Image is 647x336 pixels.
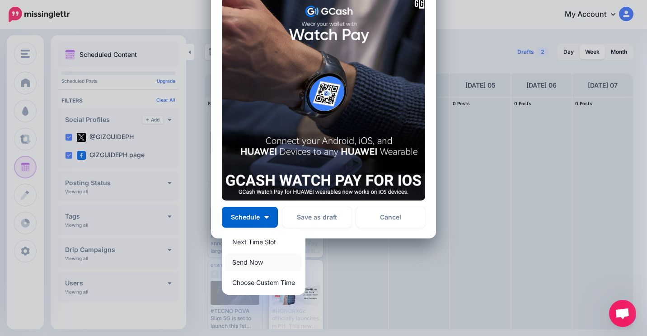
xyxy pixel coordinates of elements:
button: Save as draft [282,207,352,228]
div: Schedule [222,229,305,295]
a: Cancel [356,207,425,228]
a: Send Now [225,253,302,271]
button: Schedule [222,207,278,228]
span: Schedule [231,214,260,220]
a: Choose Custom Time [225,274,302,291]
img: arrow-down-white.png [264,216,269,219]
a: Next Time Slot [225,233,302,251]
